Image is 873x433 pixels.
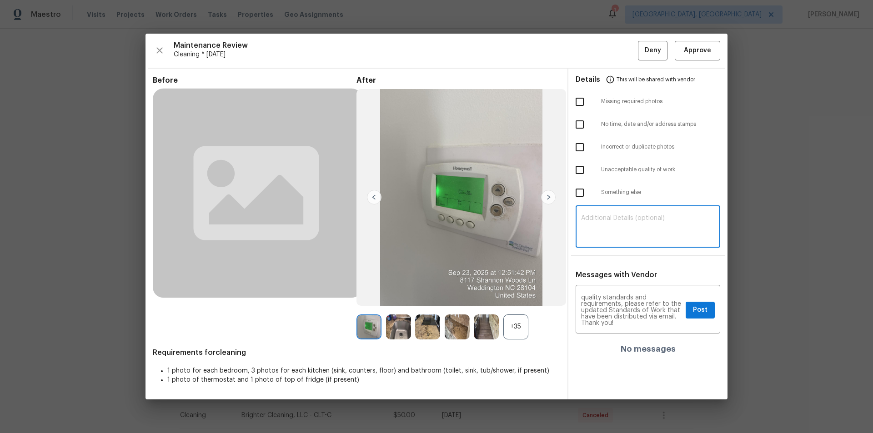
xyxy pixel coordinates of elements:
[576,69,600,90] span: Details
[503,314,528,339] div: +35
[367,190,381,204] img: left-chevron-button-url
[601,98,720,105] span: Missing required photos
[541,190,556,204] img: right-chevron-button-url
[638,41,667,60] button: Deny
[601,166,720,174] span: Unacceptable quality of work
[153,76,356,85] span: Before
[568,136,727,159] div: Incorrect or duplicate photos
[601,120,720,128] span: No time, date and/or address stamps
[576,271,657,279] span: Messages with Vendor
[356,76,560,85] span: After
[581,294,682,326] textarea: Maintenance Audit Team: Hello! Unfortunately, this cleaning visit completed on [DATE] has been de...
[686,302,715,319] button: Post
[568,181,727,204] div: Something else
[174,41,638,50] span: Maintenance Review
[617,69,695,90] span: This will be shared with vendor
[601,143,720,151] span: Incorrect or duplicate photos
[174,50,638,59] span: Cleaning * [DATE]
[153,348,560,357] span: Requirements for cleaning
[568,113,727,136] div: No time, date and/or address stamps
[684,45,711,56] span: Approve
[645,45,661,56] span: Deny
[601,189,720,196] span: Something else
[568,90,727,113] div: Missing required photos
[167,366,560,375] li: 1 photo for each bedroom, 3 photos for each kitchen (sink, counters, floor) and bathroom (toilet,...
[167,375,560,384] li: 1 photo of thermostat and 1 photo of top of fridge (if present)
[621,344,676,353] h4: No messages
[568,159,727,181] div: Unacceptable quality of work
[693,304,707,316] span: Post
[675,41,720,60] button: Approve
